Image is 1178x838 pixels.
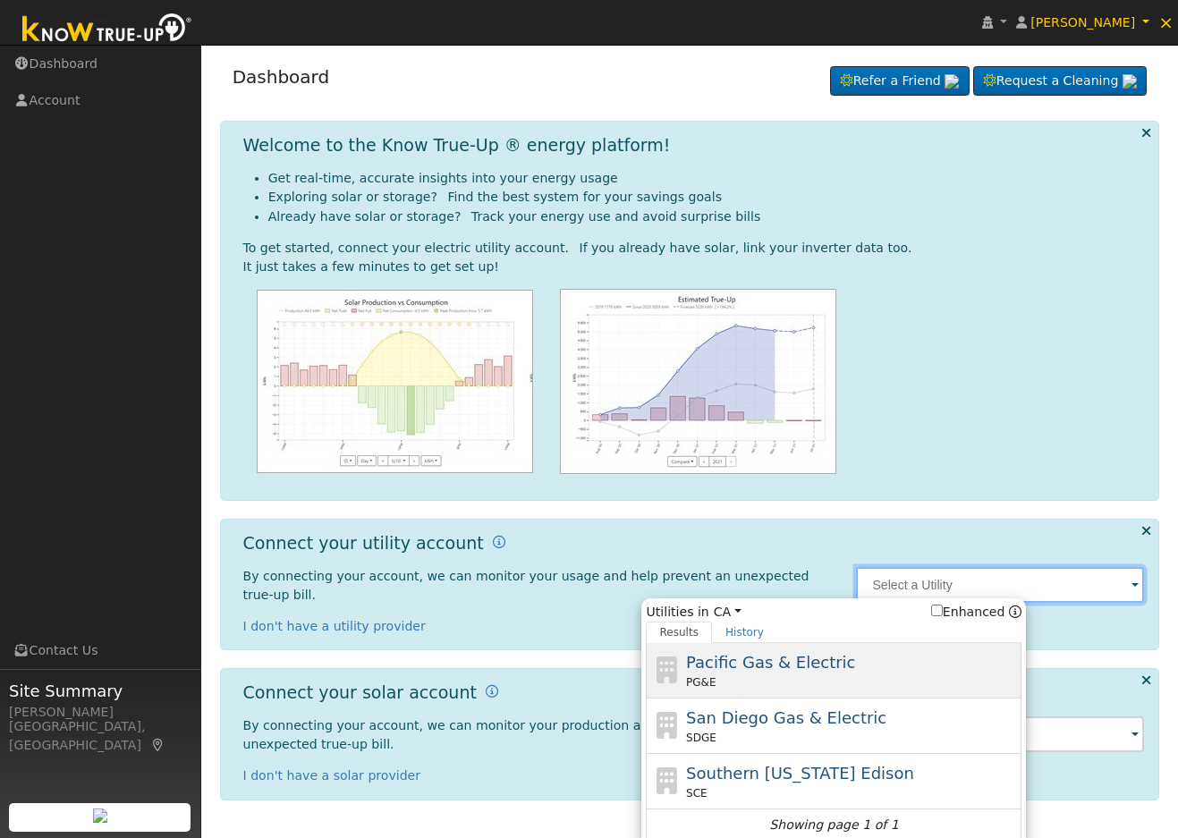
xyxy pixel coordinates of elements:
span: Pacific Gas & Electric [686,653,855,672]
h1: Welcome to the Know True-Up ® energy platform! [243,135,671,156]
a: CA [714,603,742,622]
li: Get real-time, accurate insights into your energy usage [268,169,1145,188]
span: PG&E [686,674,716,690]
a: History [712,622,777,643]
a: I don't have a utility provider [243,619,426,633]
i: Showing page 1 of 1 [769,816,898,834]
a: Results [646,622,712,643]
a: Refer a Friend [830,66,970,97]
input: Select a Utility [856,567,1144,603]
span: SCE [686,785,708,801]
div: [PERSON_NAME] [9,703,191,722]
a: Enhanced Providers [1009,605,1021,619]
li: Already have solar or storage? Track your energy use and avoid surprise bills [268,207,1145,226]
span: Show enhanced providers [931,603,1022,622]
a: Request a Cleaning [973,66,1147,97]
span: Southern [US_STATE] Edison [686,764,914,783]
img: Know True-Up [13,10,201,50]
span: Site Summary [9,679,191,703]
input: Enhanced [931,605,943,616]
img: retrieve [93,808,107,823]
span: Utilities in [646,603,1021,622]
div: To get started, connect your electric utility account. If you already have solar, link your inver... [243,239,1145,258]
a: Dashboard [233,66,330,88]
h1: Connect your solar account [243,682,477,703]
span: By connecting your account, we can monitor your usage and help prevent an unexpected true-up bill. [243,569,809,602]
span: × [1158,12,1174,33]
label: Enhanced [931,603,1005,622]
span: [PERSON_NAME] [1030,15,1135,30]
a: Map [150,738,166,752]
li: Exploring solar or storage? Find the best system for your savings goals [268,188,1145,207]
span: San Diego Gas & Electric [686,708,886,727]
div: It just takes a few minutes to get set up! [243,258,1145,276]
img: retrieve [1123,74,1137,89]
h1: Connect your utility account [243,533,484,554]
div: [GEOGRAPHIC_DATA], [GEOGRAPHIC_DATA] [9,717,191,755]
span: By connecting your account, we can monitor your production and help prevent an unexpected true-up... [243,718,761,751]
img: retrieve [945,74,959,89]
a: I don't have a solar provider [243,768,421,783]
span: SDGE [686,730,716,746]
